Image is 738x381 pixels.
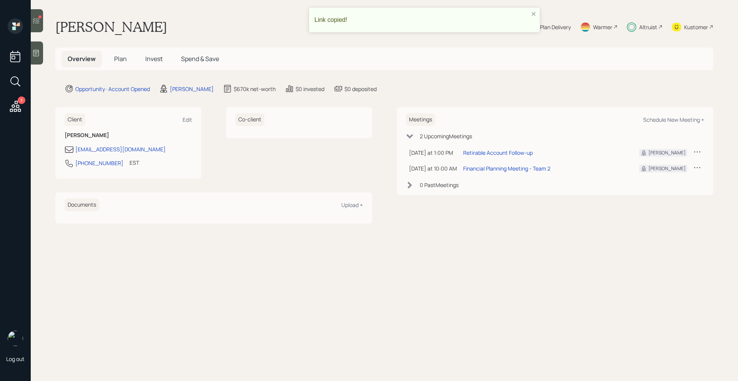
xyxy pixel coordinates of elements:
div: $670k net-worth [234,85,276,93]
h6: [PERSON_NAME] [65,132,192,139]
div: [PHONE_NUMBER] [75,159,123,167]
span: Spend & Save [181,55,219,63]
img: michael-russo-headshot.png [8,331,23,346]
div: EST [130,159,139,167]
div: [PERSON_NAME] [648,149,686,156]
div: [PERSON_NAME] [170,85,214,93]
h1: [PERSON_NAME] [55,18,167,35]
div: Altruist [639,23,657,31]
div: $0 deposited [344,85,377,93]
div: Edit [183,116,192,123]
div: $0 invested [296,85,324,93]
div: Kustomer [684,23,708,31]
div: [DATE] at 10:00 AM [409,164,457,172]
span: Overview [68,55,96,63]
div: Upload + [341,201,363,209]
h6: Documents [65,199,99,211]
div: 2 Upcoming Meeting s [420,132,472,140]
span: Plan [114,55,127,63]
div: Link copied! [314,17,529,23]
h6: Co-client [235,113,264,126]
div: Plan Delivery [540,23,571,31]
div: Warmer [593,23,612,31]
div: Schedule New Meeting + [643,116,704,123]
div: Opportunity · Account Opened [75,85,150,93]
div: [PERSON_NAME] [648,165,686,172]
div: [DATE] at 1:00 PM [409,149,457,157]
button: close [531,11,537,18]
span: Invest [145,55,163,63]
div: [EMAIL_ADDRESS][DOMAIN_NAME] [75,145,166,153]
div: Retirable Account Follow-up [463,149,533,157]
div: 3 [18,96,25,104]
div: Financial Planning Meeting - Team 2 [463,164,550,172]
div: 0 Past Meeting s [420,181,459,189]
div: Log out [6,355,25,363]
h6: Meetings [406,113,435,126]
h6: Client [65,113,85,126]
